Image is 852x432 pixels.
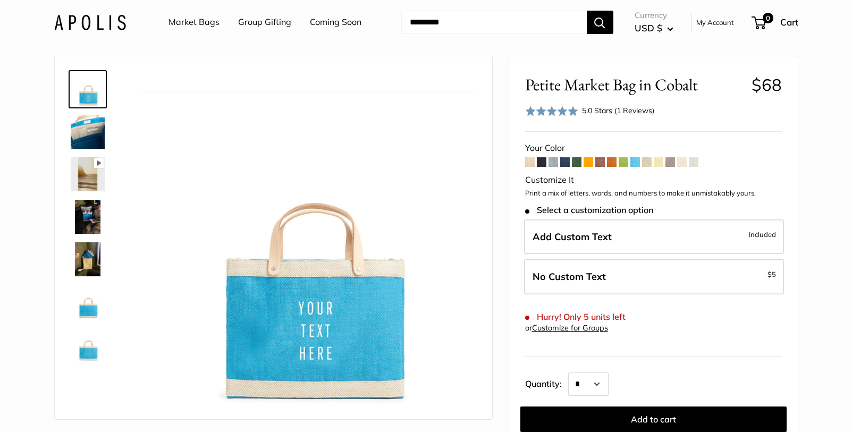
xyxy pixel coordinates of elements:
span: Petite Market Bag in Cobalt [525,75,744,95]
span: Cart [780,16,798,28]
input: Search... [401,11,587,34]
span: 0 [762,13,773,23]
a: Petite Market Bag in Cobalt [69,240,107,278]
div: 5.0 Stars (1 Reviews) [582,105,654,116]
span: Hurry! Only 5 units left [525,312,626,322]
a: Petite Market Bag in Cobalt [69,155,107,193]
a: Petite Market Bag in Cobalt [69,113,107,151]
a: Petite Market Bag in Cobalt [69,70,107,108]
div: or [525,321,608,335]
button: USD $ [635,20,673,37]
a: My Account [696,16,734,29]
label: Quantity: [525,369,568,396]
a: Group Gifting [238,14,291,30]
span: $5 [767,270,776,278]
span: Select a customization option [525,205,653,215]
a: Petite Market Bag in Cobalt [69,198,107,236]
span: Add Custom Text [533,231,612,243]
div: 5.0 Stars (1 Reviews) [525,103,655,118]
img: Petite Market Bag in Cobalt [71,72,105,106]
img: Petite Market Bag in Cobalt [71,242,105,276]
img: Petite Market Bag in Cobalt [71,327,105,361]
img: Petite Market Bag in Cobalt [71,200,105,234]
span: - [764,268,776,281]
a: Petite Market Bag in Cobalt [69,325,107,363]
img: Petite Market Bag in Cobalt [71,115,105,149]
a: 0 Cart [753,14,798,31]
span: No Custom Text [533,270,606,283]
label: Leave Blank [524,259,784,294]
span: USD $ [635,22,662,33]
img: Petite Market Bag in Cobalt [71,157,105,191]
div: Customize It [525,172,782,188]
a: Customize for Groups [532,323,608,333]
a: Petite Market Bag in Cobalt [69,283,107,321]
span: Included [749,228,776,241]
img: Apolis [54,14,126,30]
a: Coming Soon [310,14,361,30]
a: Market Bags [168,14,220,30]
span: $68 [752,74,782,95]
img: Petite Market Bag in Cobalt [140,72,476,409]
span: Currency [635,8,673,23]
p: Print a mix of letters, words, and numbers to make it unmistakably yours. [525,188,782,199]
label: Add Custom Text [524,219,784,255]
img: Petite Market Bag in Cobalt [71,285,105,319]
button: Add to cart [520,406,787,432]
div: Your Color [525,140,782,156]
button: Search [587,11,613,34]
